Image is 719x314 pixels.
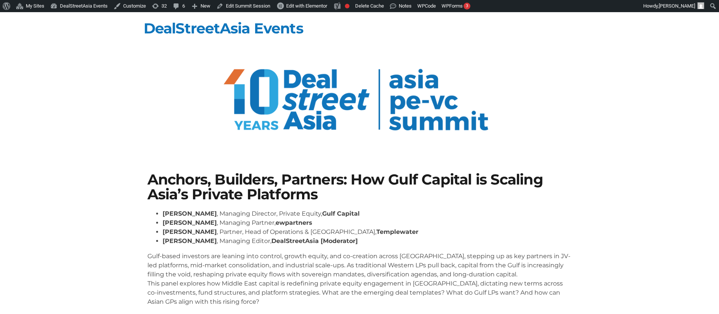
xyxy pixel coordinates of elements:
[271,237,358,245] strong: DealStreetAsia [Moderator]
[345,4,349,8] div: Focus keyphrase not set
[322,210,360,217] strong: Gulf Capital
[464,3,470,9] div: 3
[376,228,418,235] strong: Templewater
[276,219,312,226] strong: ewpartners
[163,219,217,226] strong: [PERSON_NAME]
[659,3,695,9] span: [PERSON_NAME]
[286,3,327,9] span: Edit with Elementor
[163,237,572,246] li: , Managing Editor,
[163,209,572,218] li: , Managing Director, Private Equity,
[147,172,572,202] h1: Anchors, Builders, Partners: How Gulf Capital is Scaling Asia’s Private Platforms
[163,210,217,217] strong: [PERSON_NAME]
[163,227,572,237] li: , Partner, Head of Operations & [GEOGRAPHIC_DATA],
[147,252,572,306] p: Gulf-based investors are leaning into control, growth equity, and co-creation across [GEOGRAPHIC_...
[144,19,303,37] a: DealStreetAsia Events
[163,218,572,227] li: , Managing Partner,
[163,237,217,245] strong: [PERSON_NAME]
[163,228,217,235] strong: [PERSON_NAME]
